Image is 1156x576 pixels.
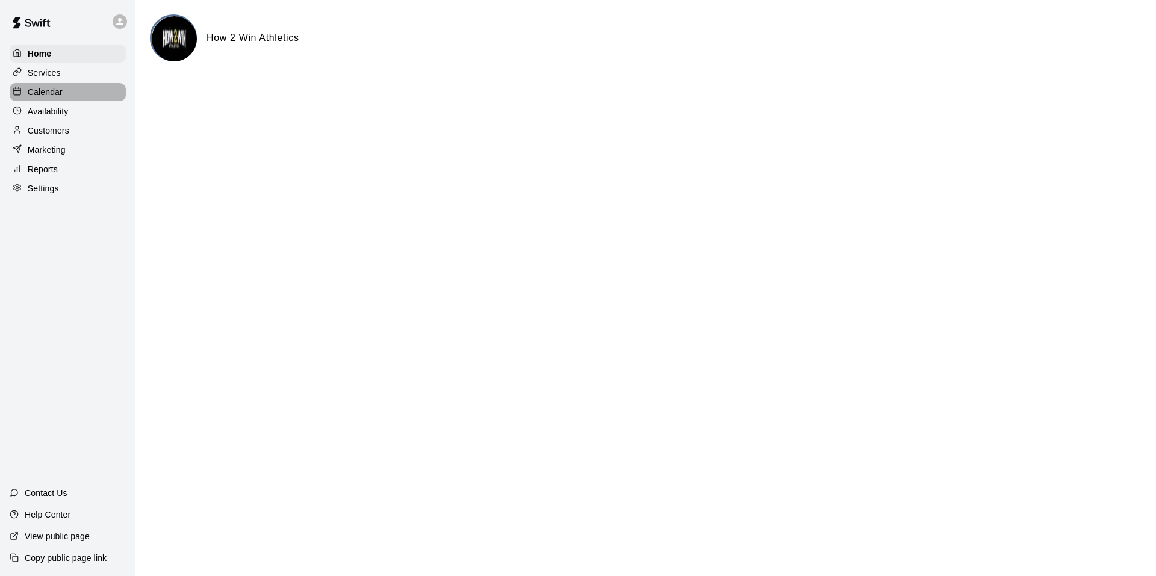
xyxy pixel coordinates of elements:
[28,67,61,79] p: Services
[28,144,66,156] p: Marketing
[10,45,126,63] a: Home
[25,487,67,499] p: Contact Us
[28,86,63,98] p: Calendar
[28,48,52,60] p: Home
[152,16,197,61] img: How 2 Win Athletics logo
[10,122,126,140] a: Customers
[28,163,58,175] p: Reports
[10,102,126,120] a: Availability
[25,509,70,521] p: Help Center
[28,105,69,117] p: Availability
[25,552,107,564] p: Copy public page link
[207,30,299,46] h6: How 2 Win Athletics
[10,83,126,101] a: Calendar
[10,64,126,82] a: Services
[10,141,126,159] a: Marketing
[10,160,126,178] a: Reports
[28,125,69,137] p: Customers
[25,530,90,542] p: View public page
[10,179,126,197] a: Settings
[28,182,59,194] p: Settings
